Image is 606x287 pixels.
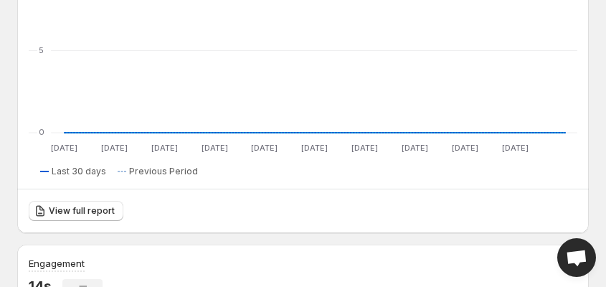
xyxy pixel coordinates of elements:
text: [DATE] [452,143,478,153]
h3: Engagement [29,256,85,270]
text: [DATE] [151,143,178,153]
text: [DATE] [101,143,128,153]
span: Previous Period [129,166,198,177]
text: 5 [39,45,44,55]
span: Last 30 days [52,166,106,177]
text: [DATE] [402,143,428,153]
text: [DATE] [502,143,529,153]
text: [DATE] [351,143,378,153]
text: [DATE] [51,143,77,153]
div: Open chat [557,238,596,277]
text: [DATE] [202,143,228,153]
text: 0 [39,127,44,137]
text: [DATE] [252,143,278,153]
text: [DATE] [301,143,328,153]
span: View full report [49,205,115,217]
a: View full report [29,201,123,221]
